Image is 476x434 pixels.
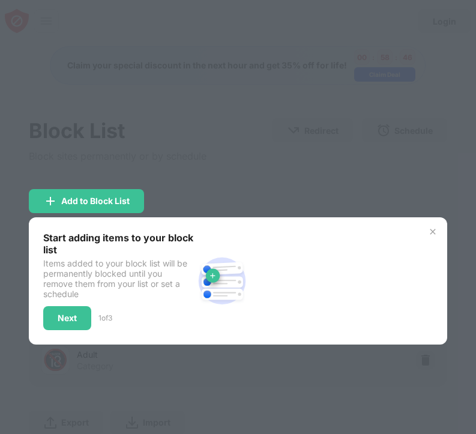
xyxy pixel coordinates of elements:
div: Start adding items to your block list [43,232,193,256]
div: Next [58,313,77,323]
div: Add to Block List [61,196,130,206]
div: Items added to your block list will be permanently blocked until you remove them from your list o... [43,258,193,299]
div: 1 of 3 [98,313,112,322]
img: x-button.svg [428,227,438,237]
img: block-site.svg [193,252,251,310]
